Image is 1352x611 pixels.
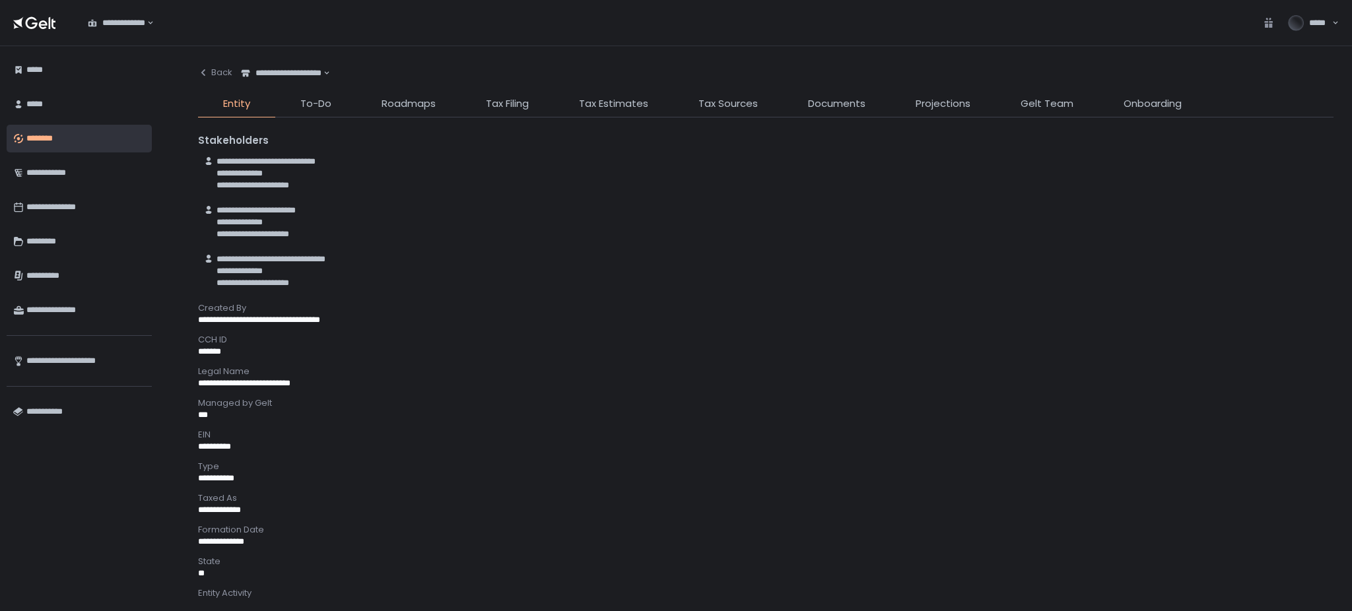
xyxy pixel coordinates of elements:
span: Tax Estimates [579,96,648,112]
div: Back [198,67,232,79]
div: Search for option [232,59,330,87]
div: Type [198,461,1334,472]
div: Legal Name [198,366,1334,377]
span: Roadmaps [382,96,436,112]
div: Entity Activity [198,587,1334,599]
span: Tax Sources [698,96,758,112]
span: Entity [223,96,250,112]
div: Taxed As [198,492,1334,504]
div: CCH ID [198,334,1334,346]
div: Search for option [79,9,154,37]
span: Documents [808,96,865,112]
span: To-Do [300,96,331,112]
div: State [198,556,1334,567]
div: Formation Date [198,524,1334,536]
span: Projections [916,96,970,112]
span: Tax Filing [486,96,529,112]
div: Managed by Gelt [198,397,1334,409]
div: Stakeholders [198,133,1334,148]
span: Gelt Team [1021,96,1073,112]
button: Back [198,59,232,86]
div: Created By [198,302,1334,314]
div: EIN [198,429,1334,441]
input: Search for option [145,16,146,30]
span: Onboarding [1124,96,1182,112]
